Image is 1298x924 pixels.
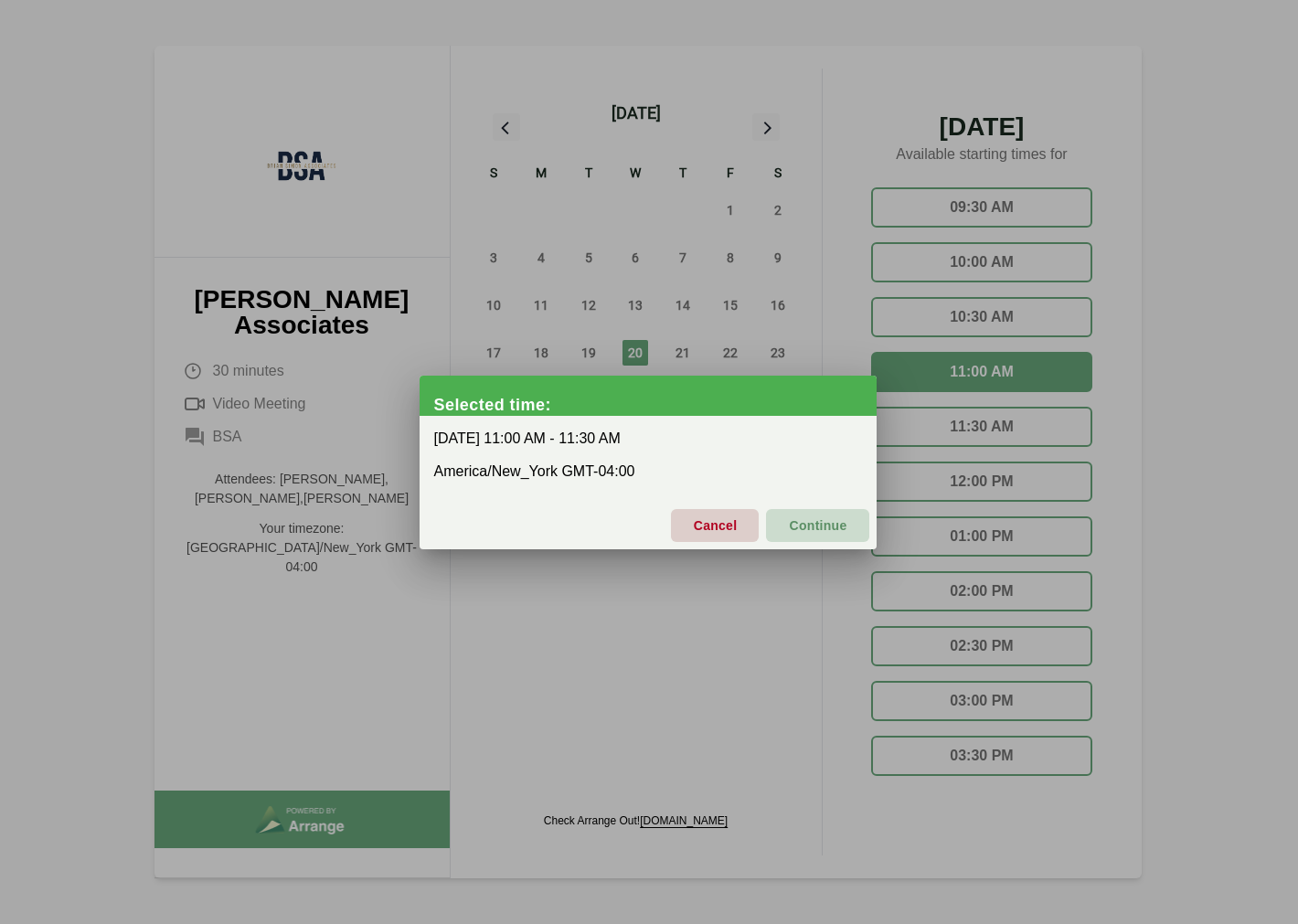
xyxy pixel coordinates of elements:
[788,506,846,545] span: Continue
[693,506,738,545] span: Cancel
[766,509,868,542] button: Continue
[671,509,760,542] button: Cancel
[420,416,877,494] div: [DATE] 11:00 AM - 11:30 AM America/New_York GMT-04:00
[434,396,877,414] div: Selected time:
